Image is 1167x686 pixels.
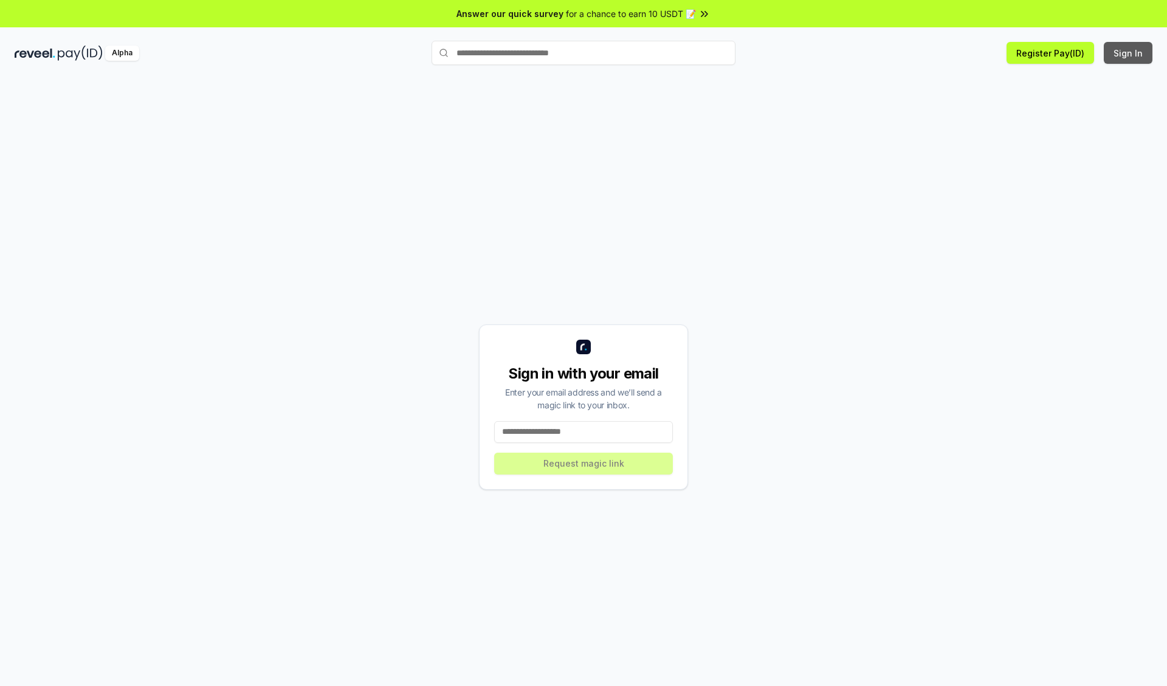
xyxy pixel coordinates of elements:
[1104,42,1152,64] button: Sign In
[494,364,673,383] div: Sign in with your email
[456,7,563,20] span: Answer our quick survey
[15,46,55,61] img: reveel_dark
[576,340,591,354] img: logo_small
[58,46,103,61] img: pay_id
[1007,42,1094,64] button: Register Pay(ID)
[105,46,139,61] div: Alpha
[566,7,696,20] span: for a chance to earn 10 USDT 📝
[494,386,673,411] div: Enter your email address and we’ll send a magic link to your inbox.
